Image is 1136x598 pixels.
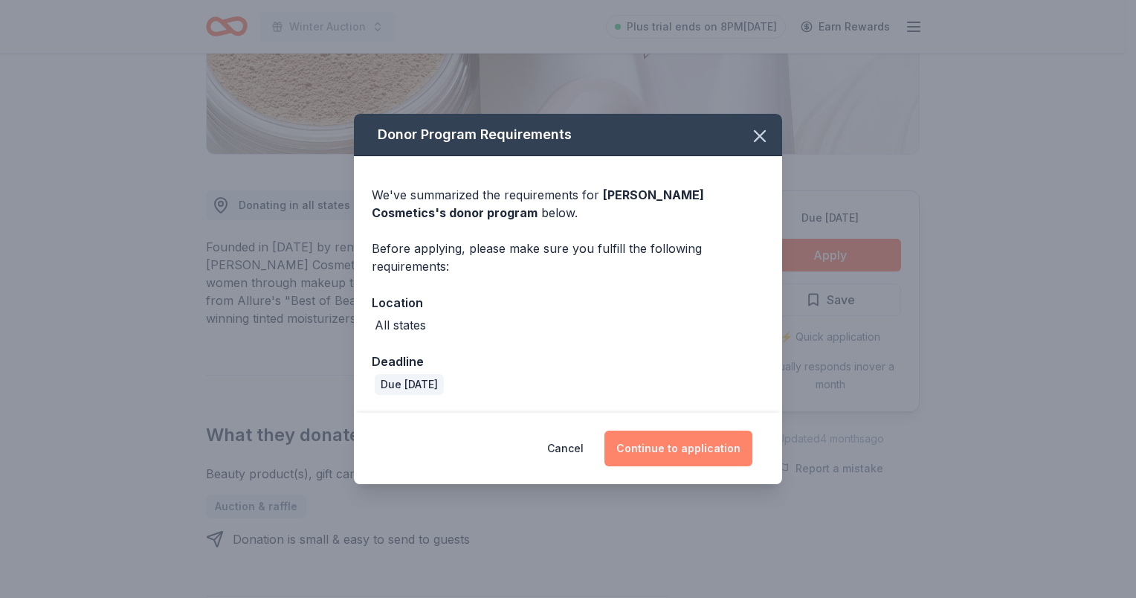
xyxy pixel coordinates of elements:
div: Due [DATE] [375,374,444,395]
div: We've summarized the requirements for below. [372,186,764,222]
button: Continue to application [604,431,752,466]
div: Deadline [372,352,764,371]
div: Before applying, please make sure you fulfill the following requirements: [372,239,764,275]
div: All states [375,316,426,334]
div: Location [372,293,764,312]
div: Donor Program Requirements [354,114,782,156]
button: Cancel [547,431,584,466]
